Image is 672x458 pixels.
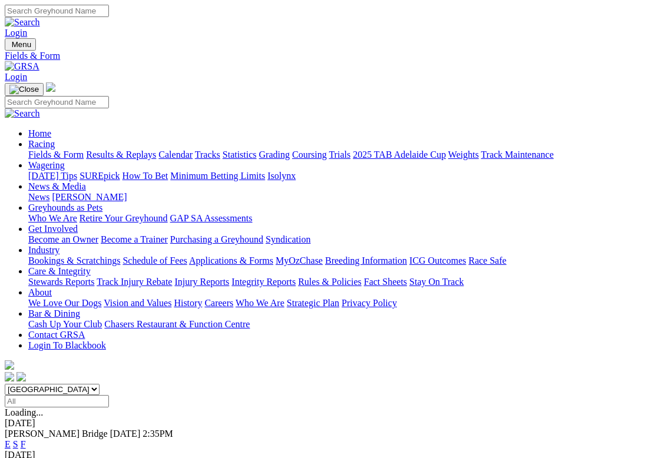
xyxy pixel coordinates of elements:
[292,150,327,160] a: Coursing
[231,277,296,287] a: Integrity Reports
[28,298,667,308] div: About
[409,255,466,265] a: ICG Outcomes
[267,171,296,181] a: Isolynx
[468,255,506,265] a: Race Safe
[174,277,229,287] a: Injury Reports
[28,255,120,265] a: Bookings & Scratchings
[28,213,667,224] div: Greyhounds as Pets
[28,266,91,276] a: Care & Integrity
[448,150,479,160] a: Weights
[123,255,187,265] a: Schedule of Fees
[5,83,44,96] button: Toggle navigation
[28,308,80,318] a: Bar & Dining
[5,38,36,51] button: Toggle navigation
[28,287,52,297] a: About
[28,150,667,160] div: Racing
[16,372,26,381] img: twitter.svg
[80,171,120,181] a: SUREpick
[170,234,263,244] a: Purchasing a Greyhound
[80,213,168,223] a: Retire Your Greyhound
[266,234,310,244] a: Syndication
[5,108,40,119] img: Search
[12,40,31,49] span: Menu
[170,213,253,223] a: GAP SA Assessments
[195,150,220,160] a: Tracks
[46,82,55,92] img: logo-grsa-white.png
[5,418,667,429] div: [DATE]
[143,429,173,439] span: 2:35PM
[28,234,667,245] div: Get Involved
[28,181,86,191] a: News & Media
[86,150,156,160] a: Results & Replays
[28,277,94,287] a: Stewards Reports
[5,17,40,28] img: Search
[5,429,108,439] span: [PERSON_NAME] Bridge
[28,234,98,244] a: Become an Owner
[28,192,667,203] div: News & Media
[110,429,141,439] span: [DATE]
[329,150,350,160] a: Trials
[28,171,77,181] a: [DATE] Tips
[28,224,78,234] a: Get Involved
[364,277,407,287] a: Fact Sheets
[28,128,51,138] a: Home
[409,277,464,287] a: Stay On Track
[28,213,77,223] a: Who We Are
[342,298,397,308] a: Privacy Policy
[9,85,39,94] img: Close
[5,407,43,417] span: Loading...
[28,245,59,255] a: Industry
[481,150,554,160] a: Track Maintenance
[28,277,667,287] div: Care & Integrity
[13,439,18,449] a: S
[28,203,102,213] a: Greyhounds as Pets
[28,150,84,160] a: Fields & Form
[353,150,446,160] a: 2025 TAB Adelaide Cup
[28,255,667,266] div: Industry
[28,319,102,329] a: Cash Up Your Club
[325,255,407,265] a: Breeding Information
[287,298,339,308] a: Strategic Plan
[123,171,168,181] a: How To Bet
[28,330,85,340] a: Contact GRSA
[28,340,106,350] a: Login To Blackbook
[276,255,323,265] a: MyOzChase
[170,171,265,181] a: Minimum Betting Limits
[298,277,362,287] a: Rules & Policies
[5,439,11,449] a: E
[104,319,250,329] a: Chasers Restaurant & Function Centre
[28,298,101,308] a: We Love Our Dogs
[97,277,172,287] a: Track Injury Rebate
[5,360,14,370] img: logo-grsa-white.png
[5,61,39,72] img: GRSA
[259,150,290,160] a: Grading
[236,298,284,308] a: Who We Are
[5,96,109,108] input: Search
[5,72,27,82] a: Login
[5,372,14,381] img: facebook.svg
[28,139,55,149] a: Racing
[174,298,202,308] a: History
[204,298,233,308] a: Careers
[28,171,667,181] div: Wagering
[28,192,49,202] a: News
[5,51,667,61] a: Fields & Form
[223,150,257,160] a: Statistics
[5,5,109,17] input: Search
[189,255,273,265] a: Applications & Forms
[104,298,171,308] a: Vision and Values
[28,319,667,330] div: Bar & Dining
[158,150,193,160] a: Calendar
[101,234,168,244] a: Become a Trainer
[5,28,27,38] a: Login
[52,192,127,202] a: [PERSON_NAME]
[28,160,65,170] a: Wagering
[5,395,109,407] input: Select date
[21,439,26,449] a: F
